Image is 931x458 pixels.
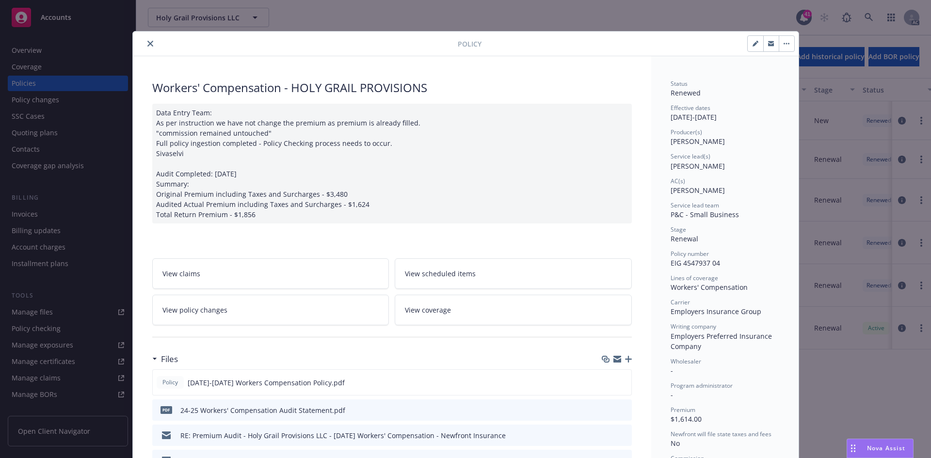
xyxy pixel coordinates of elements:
span: Premium [671,406,695,414]
div: Drag to move [847,439,859,458]
button: download file [603,378,611,388]
span: Newfront will file state taxes and fees [671,430,771,438]
span: - [671,390,673,399]
a: View scheduled items [395,258,632,289]
span: $1,614.00 [671,414,702,424]
span: pdf [161,406,172,413]
a: View claims [152,258,389,289]
span: AC(s) [671,177,685,185]
div: RE: Premium Audit - Holy Grail Provisions LLC - [DATE] Workers' Compensation - Newfront Insurance [180,430,506,441]
span: Service lead team [671,201,719,209]
span: Lines of coverage [671,274,718,282]
span: No [671,439,680,448]
a: View policy changes [152,295,389,325]
span: Employers Insurance Group [671,307,761,316]
h3: Files [161,353,178,365]
button: preview file [619,405,628,415]
span: Policy number [671,250,709,258]
span: Producer(s) [671,128,702,136]
a: View coverage [395,295,632,325]
button: download file [604,430,611,441]
span: Carrier [671,298,690,306]
span: Writing company [671,322,716,331]
span: [PERSON_NAME] [671,186,725,195]
div: [DATE] - [DATE] [671,104,779,122]
span: P&C - Small Business [671,210,739,219]
span: View claims [162,268,200,279]
button: preview file [619,378,627,388]
span: Service lead(s) [671,152,710,160]
span: Renewal [671,234,698,243]
div: Data Entry Team: As per instruction we have not change the premium as premium is already filled. ... [152,104,632,223]
span: Nova Assist [867,444,905,452]
span: [PERSON_NAME] [671,161,725,171]
button: preview file [619,430,628,441]
div: Workers' Compensation - HOLY GRAIL PROVISIONS [152,79,632,96]
span: [PERSON_NAME] [671,137,725,146]
span: Program administrator [671,381,733,390]
span: EIG 4547937 04 [671,258,720,268]
span: Effective dates [671,104,710,112]
span: - [671,366,673,375]
button: Nova Assist [847,439,914,458]
span: [DATE]-[DATE] Workers Compensation Policy.pdf [188,378,345,388]
span: Status [671,79,688,88]
span: View policy changes [162,305,227,315]
span: Workers' Compensation [671,283,748,292]
span: Policy [458,39,482,49]
span: Renewed [671,88,701,97]
button: close [144,38,156,49]
span: Employers Preferred Insurance Company [671,332,774,351]
span: View scheduled items [405,268,476,279]
button: download file [604,405,611,415]
span: Policy [161,378,180,387]
span: View coverage [405,305,451,315]
span: Stage [671,225,686,234]
div: Files [152,353,178,365]
div: 24-25 Workers' Compensation Audit Statement.pdf [180,405,345,415]
span: Wholesaler [671,357,701,365]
